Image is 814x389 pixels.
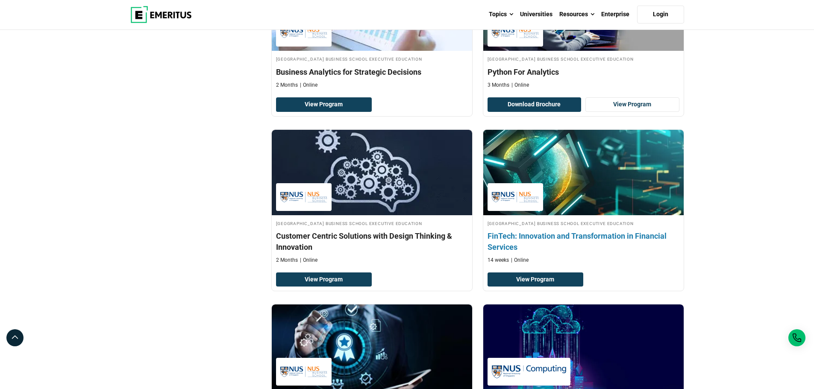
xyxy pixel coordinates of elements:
p: Online [300,82,317,89]
h4: [GEOGRAPHIC_DATA] Business School Executive Education [276,55,468,62]
img: National University of Singapore Business School Executive Education [280,23,327,42]
p: Online [300,257,317,264]
p: 2 Months [276,82,298,89]
img: Customer Centric Solutions with Design Thinking & Innovation | Online Product Design and Innovati... [272,130,472,215]
a: View Program [488,272,584,287]
img: NUS Computing Executive Education [492,362,566,381]
img: FinTech: Innovation and Transformation in Financial Services | Online Finance Course [473,126,694,219]
p: 2 Months [276,257,298,264]
a: View Program [585,97,679,112]
a: View Program [276,272,372,287]
img: National University of Singapore Business School Executive Education [492,187,539,207]
h4: [GEOGRAPHIC_DATA] Business School Executive Education [488,219,679,227]
a: Finance Course by National University of Singapore Business School Executive Education - National... [483,130,684,268]
a: View Program [276,97,372,112]
h4: Business Analytics for Strategic Decisions [276,67,468,77]
a: Product Design and Innovation Course by National University of Singapore Business School Executiv... [272,130,472,268]
h4: [GEOGRAPHIC_DATA] Business School Executive Education [488,55,679,62]
button: Download Brochure [488,97,582,112]
p: Online [511,257,529,264]
p: Online [511,82,529,89]
h4: Customer Centric Solutions with Design Thinking & Innovation [276,231,468,252]
h4: [GEOGRAPHIC_DATA] Business School Executive Education [276,219,468,227]
h4: Python For Analytics [488,67,679,77]
p: 14 weeks [488,257,509,264]
p: 3 Months [488,82,509,89]
h4: FinTech: Innovation and Transformation in Financial Services [488,231,679,252]
a: Login [637,6,684,23]
img: National University of Singapore Business School Executive Education [280,362,327,381]
img: National University of Singapore Business School Executive Education [492,23,539,42]
img: National University of Singapore Business School Executive Education [280,187,327,207]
